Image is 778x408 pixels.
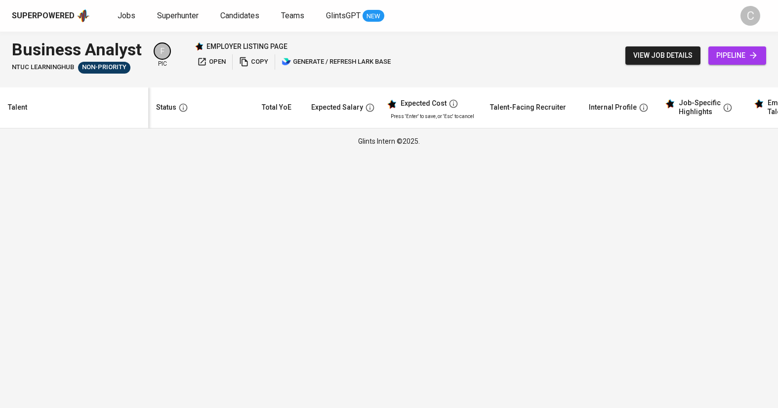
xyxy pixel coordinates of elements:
div: Total YoE [262,101,291,114]
div: Business Analyst [12,38,142,62]
a: pipeline [708,46,766,65]
div: C [740,6,760,26]
img: glints_star.svg [387,99,397,109]
a: Candidates [220,10,261,22]
button: open [195,54,228,70]
div: Expected Cost [401,99,447,108]
p: employer listing page [206,41,287,51]
span: generate / refresh lark base [282,56,391,68]
span: view job details [633,49,693,62]
button: lark generate / refresh lark base [279,54,393,70]
p: Press 'Enter' to save, or 'Esc' to cancel [391,113,474,120]
div: Pending Client’s Feedback [78,62,130,74]
div: Internal Profile [589,101,637,114]
span: copy [239,56,268,68]
span: Non-Priority [78,63,130,72]
div: Status [156,101,176,114]
div: Superpowered [12,10,75,22]
span: open [197,56,226,68]
div: Talent [8,101,27,114]
a: Jobs [118,10,137,22]
img: lark [282,57,291,67]
span: Jobs [118,11,135,20]
img: Glints Star [195,42,204,51]
a: Superpoweredapp logo [12,8,90,23]
img: glints_star.svg [754,99,764,109]
button: view job details [625,46,700,65]
div: Job-Specific Highlights [679,99,721,116]
div: F [154,42,171,60]
span: Candidates [220,11,259,20]
div: Expected Salary [311,101,363,114]
span: pipeline [716,49,758,62]
img: glints_star.svg [665,99,675,109]
span: Teams [281,11,304,20]
a: Teams [281,10,306,22]
span: NTUC LearningHub [12,63,74,72]
a: GlintsGPT NEW [326,10,384,22]
span: NEW [363,11,384,21]
img: app logo [77,8,90,23]
button: copy [237,54,271,70]
span: GlintsGPT [326,11,361,20]
div: Talent-Facing Recruiter [490,101,566,114]
span: Superhunter [157,11,199,20]
a: Superhunter [157,10,201,22]
div: pic [154,42,171,68]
